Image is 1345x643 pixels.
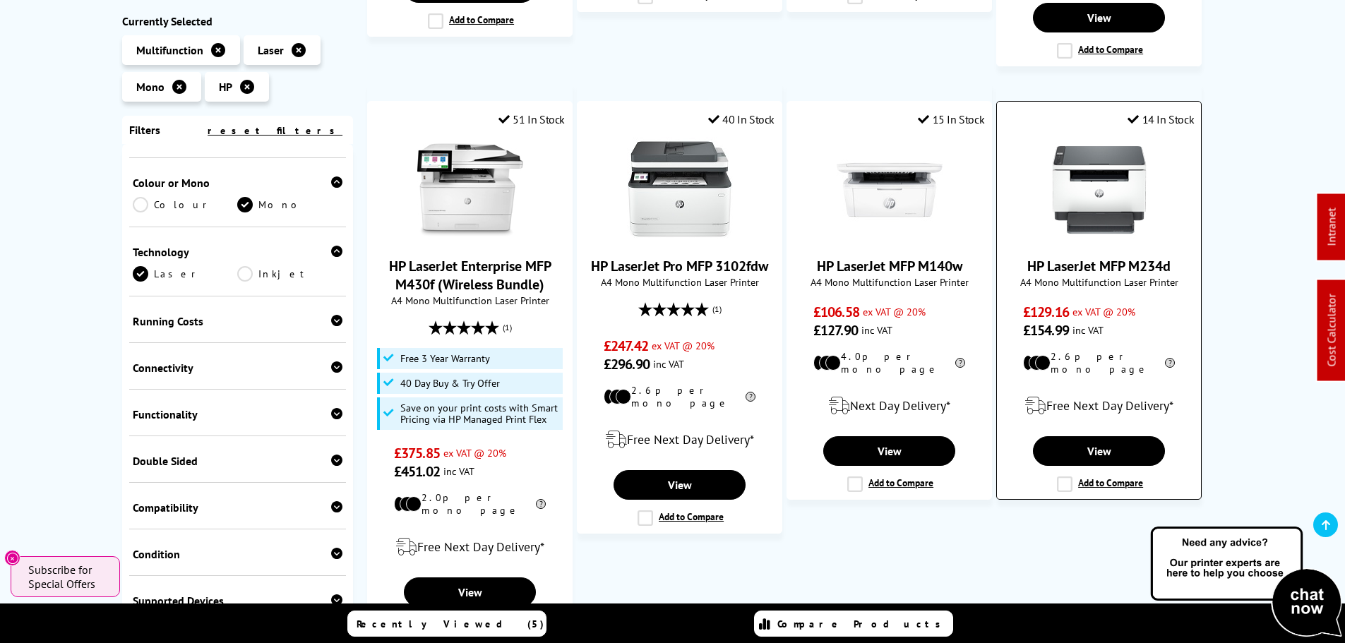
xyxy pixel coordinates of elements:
label: Add to Compare [847,476,933,492]
a: Inkjet [237,266,342,282]
span: (1) [712,296,722,323]
div: 51 In Stock [498,112,565,126]
a: Recently Viewed (5) [347,611,546,637]
a: Laser [133,266,238,282]
span: Filters [129,123,160,137]
span: A4 Mono Multifunction Laser Printer [794,275,984,289]
div: Condition [133,547,343,561]
div: 40 In Stock [708,112,775,126]
li: 2.6p per mono page [604,384,755,409]
img: HP LaserJet MFP M234d [1046,137,1152,243]
span: £106.58 [813,303,859,321]
a: HP LaserJet Enterprise MFP M430f (Wireless Bundle) [389,257,551,294]
span: 40 Day Buy & Try Offer [400,378,500,389]
span: £127.90 [813,321,858,339]
a: Mono [237,197,342,212]
img: Open Live Chat window [1147,524,1345,640]
span: Free 3 Year Warranty [400,353,490,364]
span: £247.42 [604,337,648,355]
a: Compare Products [754,611,953,637]
a: HP LaserJet MFP M140w [817,257,962,275]
span: ex VAT @ 20% [443,446,506,459]
span: A4 Mono Multifunction Laser Printer [375,294,565,307]
span: £375.85 [394,444,440,462]
label: Add to Compare [1057,476,1143,492]
span: inc VAT [443,464,474,478]
label: Add to Compare [1057,43,1143,59]
img: HP LaserJet MFP M140w [837,137,943,243]
div: Double Sided [133,454,343,468]
a: View [1033,3,1164,32]
a: Intranet [1325,208,1339,246]
div: Technology [133,245,343,259]
a: View [614,470,745,500]
li: 2.0p per mono page [394,491,546,517]
span: Laser [258,43,284,57]
span: £451.02 [394,462,440,481]
span: Recently Viewed (5) [357,618,544,630]
span: £129.16 [1023,303,1069,321]
span: inc VAT [1072,323,1104,337]
span: HP [219,80,232,94]
li: 2.6p per mono page [1023,350,1175,375]
span: Mono [136,80,165,94]
span: Multifunction [136,43,203,57]
span: Subscribe for Special Offers [28,563,106,591]
button: Close [4,550,20,566]
span: A4 Mono Multifunction Laser Printer [585,275,775,289]
a: Cost Calculator [1325,294,1339,367]
label: Add to Compare [428,13,514,29]
a: HP LaserJet MFP M234d [1027,257,1171,275]
a: View [823,436,955,466]
div: 15 In Stock [918,112,984,126]
a: HP LaserJet MFP M140w [837,232,943,246]
a: Colour [133,197,238,212]
a: HP LaserJet Pro MFP 3102fdw [627,232,733,246]
div: Compatibility [133,500,343,515]
a: HP LaserJet Pro MFP 3102fdw [591,257,768,275]
a: HP LaserJet MFP M234d [1046,232,1152,246]
a: View [404,577,535,607]
span: inc VAT [653,357,684,371]
div: Connectivity [133,361,343,375]
img: HP LaserJet Pro MFP 3102fdw [627,137,733,243]
label: Add to Compare [638,510,724,526]
span: Compare Products [777,618,948,630]
span: £154.99 [1023,321,1069,339]
span: ex VAT @ 20% [652,339,715,352]
div: modal_delivery [585,420,775,459]
span: (1) [503,314,512,341]
div: modal_delivery [375,527,565,567]
span: A4 Mono Multifunction Laser Printer [1004,275,1194,289]
span: ex VAT @ 20% [1072,305,1135,318]
div: modal_delivery [1004,386,1194,426]
a: HP LaserJet Enterprise MFP M430f (Wireless Bundle) [417,232,523,246]
a: reset filters [208,124,342,137]
div: Colour or Mono [133,176,343,190]
div: Functionality [133,407,343,421]
span: £296.90 [604,355,650,373]
div: Supported Devices [133,594,343,608]
div: Currently Selected [122,14,354,28]
span: Save on your print costs with Smart Pricing via HP Managed Print Flex [400,402,560,425]
li: 4.0p per mono page [813,350,965,375]
a: View [1033,436,1164,466]
span: ex VAT @ 20% [863,305,926,318]
img: HP LaserJet Enterprise MFP M430f (Wireless Bundle) [417,137,523,243]
div: Running Costs [133,314,343,328]
div: modal_delivery [794,386,984,426]
div: 14 In Stock [1128,112,1194,126]
span: inc VAT [861,323,892,337]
